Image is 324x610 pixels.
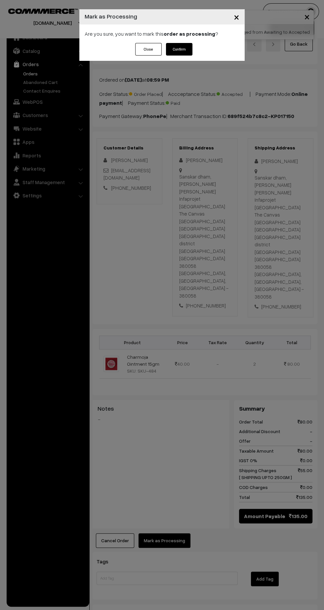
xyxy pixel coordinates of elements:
div: Are you sure, you want to mark this ? [79,24,245,43]
button: Close [135,43,162,56]
button: Confirm [166,43,192,56]
h4: Mark as Processing [85,12,137,21]
button: Close [228,7,245,27]
span: × [234,11,239,23]
strong: order as processing [164,30,215,37]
